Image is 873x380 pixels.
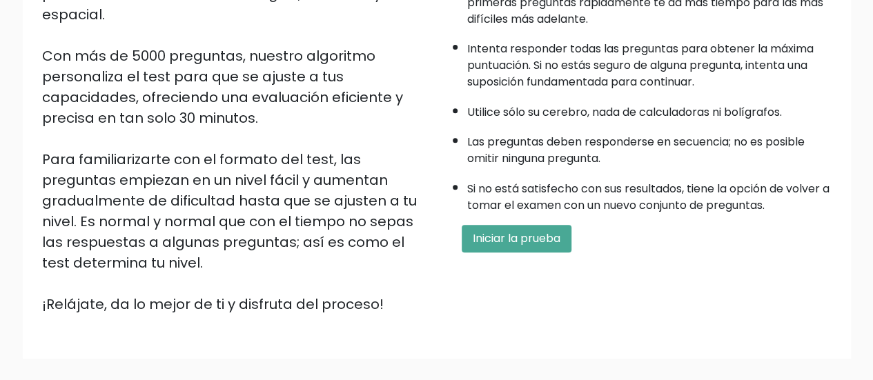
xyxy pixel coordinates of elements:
font: Si no está satisfecho con sus resultados, tiene la opción de volver a tomar el examen con un nuev... [467,181,830,213]
font: Utilice sólo su cerebro, nada de calculadoras ni bolígrafos. [467,104,782,120]
button: Iniciar la prueba [462,225,571,252]
font: Las preguntas deben responderse en secuencia; no es posible omitir ninguna pregunta. [467,134,805,166]
font: Intenta responder todas las preguntas para obtener la máxima puntuación. Si no estás seguro de al... [467,41,814,90]
font: Iniciar la prueba [473,230,560,246]
font: ¡Relájate, da lo mejor de ti y disfruta del proceso! [42,294,384,314]
font: Para familiarizarte con el formato del test, las preguntas empiezan en un nivel fácil y aumentan ... [42,150,417,272]
font: Con más de 5000 preguntas, nuestro algoritmo personaliza el test para que se ajuste a tus capacid... [42,46,403,128]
